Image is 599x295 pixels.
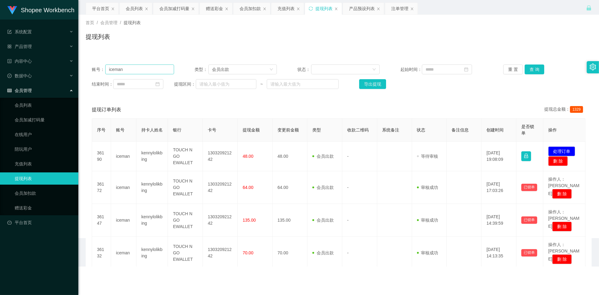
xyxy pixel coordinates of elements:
div: 提现列表 [315,3,333,14]
a: Shopee Workbench [7,7,74,12]
span: 系统备注 [382,127,399,132]
i: 图标: appstore-o [7,44,12,49]
a: 图标: dashboard平台首页 [7,216,73,229]
span: 会员出款 [312,218,334,223]
div: 产品预设列表 [349,3,375,14]
button: 处理订单 [548,146,575,156]
span: 持卡人姓名 [141,127,163,132]
td: iceman [111,142,136,171]
td: 130320921242 [203,142,238,171]
div: 会员加扣款 [240,3,261,14]
span: 提现区间： [174,81,196,87]
button: 图标: lock [521,151,531,161]
span: 会员出款 [312,185,334,190]
td: TOUCH N GO EWALLET [168,142,203,171]
i: 图标: close [377,7,380,11]
a: 充值列表 [15,158,73,170]
span: 会员出款 [312,250,334,255]
button: 已锁单 [521,216,537,224]
td: kennylolikbing [136,237,168,269]
span: 1329 [570,106,583,113]
i: 图标: close [334,7,338,11]
td: iceman [111,204,136,237]
i: 图标: close [191,7,195,11]
td: 36190 [92,142,111,171]
span: - [347,154,349,159]
span: 产品管理 [7,44,32,49]
button: 查 询 [525,65,544,74]
span: 内容中心 [7,59,32,64]
span: 操作 [548,127,557,132]
i: 图标: calendar [155,82,160,86]
i: 图标: close [263,7,266,11]
div: 赠送彩金 [206,3,223,14]
span: 银行 [173,127,181,132]
div: 平台首页 [92,3,109,14]
span: 序号 [97,127,106,132]
a: 提现列表 [15,172,73,185]
span: 64.00 [243,185,253,190]
span: 系统配置 [7,29,32,34]
span: 审核成功 [417,250,438,255]
i: 图标: setting [590,64,596,70]
span: 数据中心 [7,73,32,78]
span: ~ [256,81,267,87]
td: 130320921242 [203,237,238,269]
input: 请输入最大值为 [267,79,339,89]
a: 陪玩用户 [15,143,73,155]
span: 135.00 [243,218,256,223]
i: 图标: close [145,7,148,11]
span: 审核成功 [417,185,438,190]
button: 导出提现 [359,79,386,89]
td: kennylolikbing [136,204,168,237]
span: 会员管理 [7,88,32,93]
span: / [120,20,121,25]
td: TOUCH N GO EWALLET [168,237,203,269]
i: 图标: check-circle-o [7,74,12,78]
span: 结束时间： [92,81,113,87]
td: 64.00 [273,171,307,204]
td: 135.00 [273,204,307,237]
span: 账号： [92,66,105,73]
span: 审核成功 [417,218,438,223]
span: 收款二维码 [347,127,369,132]
td: [DATE] 19:08:09 [482,142,516,171]
span: 操作人：[PERSON_NAME] [548,242,579,262]
span: 类型 [312,127,321,132]
h1: 提现列表 [86,32,110,41]
td: kennylolikbing [136,142,168,171]
button: 重 置 [503,65,523,74]
span: - [347,250,349,255]
td: [DATE] 14:13:35 [482,237,516,269]
button: 已锁单 [521,184,537,191]
a: 会员列表 [15,99,73,111]
td: [DATE] 17:03:26 [482,171,516,204]
span: / [97,20,98,25]
span: 是否锁单 [521,124,534,135]
span: 创建时间 [486,127,504,132]
div: 充值列表 [277,3,295,14]
i: 图标: close [111,7,115,11]
input: 请输入最小值为 [196,79,256,89]
td: 36147 [92,204,111,237]
td: TOUCH N GO EWALLET [168,204,203,237]
div: 注单管理 [391,3,408,14]
div: 会员出款 [212,65,229,74]
span: 状态： [297,66,311,73]
span: 类型： [195,66,208,73]
td: kennylolikbing [136,171,168,204]
span: 起始时间： [400,66,422,73]
div: 会员列表 [126,3,143,14]
i: 图标: close [410,7,414,11]
td: TOUCH N GO EWALLET [168,171,203,204]
div: 会员加减打码量 [159,3,189,14]
i: 图标: table [7,88,12,93]
i: 图标: lock [586,5,592,11]
span: 操作人：[PERSON_NAME] [548,177,579,196]
button: 删 除 [548,156,568,166]
button: 删 除 [552,189,572,199]
span: 会员出款 [312,154,334,159]
span: 提现金额 [243,127,260,132]
span: 首页 [86,20,94,25]
span: 等待审核 [417,154,438,159]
